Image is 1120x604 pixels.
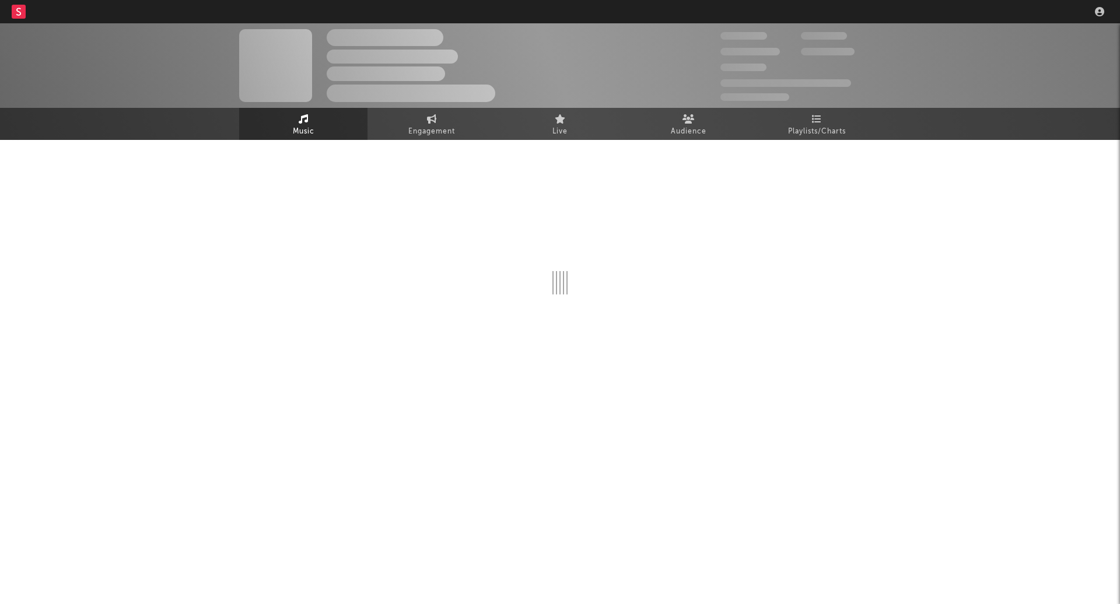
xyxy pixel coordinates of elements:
a: Engagement [367,108,496,140]
span: 50,000,000 [720,48,780,55]
a: Playlists/Charts [752,108,881,140]
span: Engagement [408,125,455,139]
span: 100,000 [801,32,847,40]
span: Music [293,125,314,139]
span: 50,000,000 Monthly Listeners [720,79,851,87]
a: Music [239,108,367,140]
span: 100,000 [720,64,766,71]
span: Playlists/Charts [788,125,846,139]
span: Audience [671,125,706,139]
span: Live [552,125,568,139]
span: 300,000 [720,32,767,40]
a: Audience [624,108,752,140]
a: Live [496,108,624,140]
span: Jump Score: 85.0 [720,93,789,101]
span: 1,000,000 [801,48,855,55]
